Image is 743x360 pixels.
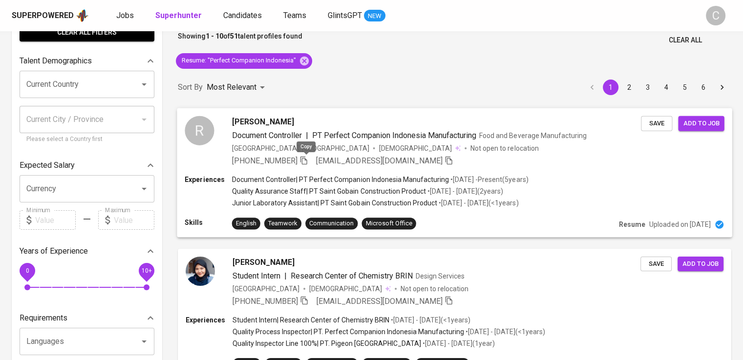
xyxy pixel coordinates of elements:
div: Teamwork [268,219,297,228]
span: [PHONE_NUMBER] [233,297,298,306]
span: Research Center of Chemistry BRIN [291,271,413,280]
span: Add to job [682,259,719,270]
span: Clear All filters [27,26,147,39]
button: Go to page 2 [621,80,637,95]
p: Not open to relocation [401,284,468,294]
p: Talent Demographics [20,55,92,67]
div: Resume: "Perfect Companion Indonesia" [176,53,312,69]
p: Quality Inspector Line 100% | PT. Pigeon [GEOGRAPHIC_DATA] [233,339,421,348]
p: Uploaded on [DATE] [649,220,710,229]
div: Microsoft Office [365,219,412,228]
span: Jobs [116,11,134,20]
p: Not open to relocation [470,143,538,153]
button: Clear All [665,31,706,49]
span: Student Intern [233,271,280,280]
p: Expected Salary [20,160,75,171]
div: Communication [309,219,354,228]
div: English [236,219,256,228]
div: Talent Demographics [20,51,154,71]
div: Years of Experience [20,241,154,261]
p: • [DATE] - [DATE] ( <1 years ) [389,315,470,325]
button: Add to job [678,257,723,272]
p: • [DATE] - [DATE] ( 1 year ) [421,339,495,348]
b: 51 [230,32,238,40]
p: Experiences [186,315,233,325]
a: Teams [283,10,308,22]
p: Experiences [185,175,232,184]
span: Teams [283,11,306,20]
span: 10+ [141,267,151,274]
div: [GEOGRAPHIC_DATA], [GEOGRAPHIC_DATA] [232,143,369,153]
p: • [DATE] - [DATE] ( <1 years ) [437,198,518,208]
p: Skills [185,218,232,227]
span: Candidates [223,11,262,20]
p: Junior Laboratory Assistant | PT Saint Gobain Construction Product [232,198,437,208]
span: GlintsGPT [328,11,362,20]
button: Go to page 6 [696,80,711,95]
div: Expected Salary [20,156,154,175]
div: Superpowered [12,10,74,21]
input: Value [114,210,154,230]
a: Jobs [116,10,136,22]
p: • [DATE] - Present ( 5 years ) [449,175,528,184]
span: NEW [364,11,385,21]
span: Clear All [669,34,702,46]
a: GlintsGPT NEW [328,10,385,22]
nav: pagination navigation [583,80,731,95]
span: Save [645,259,667,270]
div: Most Relevant [207,79,268,97]
button: Go to page 3 [640,80,656,95]
img: 6b835978b84e1f007775ca9cc2ae4c20.jpg [186,257,215,286]
p: Please select a Country first [26,135,148,144]
button: Go to page 5 [677,80,693,95]
p: Quality Assurance Staff | PT Saint Gobain Construction Product [232,186,426,196]
b: Superhunter [155,11,202,20]
a: Superhunter [155,10,204,22]
span: Document Controller [232,130,302,140]
button: Open [137,335,151,348]
a: Candidates [223,10,264,22]
a: R[PERSON_NAME]Document Controller|PT Perfect Companion Indonesia ManufacturingFood and Beverage M... [178,108,731,237]
button: Save [641,116,672,131]
span: [PHONE_NUMBER] [232,156,297,165]
b: 1 - 10 [206,32,223,40]
button: Add to job [678,116,724,131]
p: Requirements [20,312,67,324]
span: [DEMOGRAPHIC_DATA] [309,284,383,294]
button: Open [137,182,151,196]
span: [EMAIL_ADDRESS][DOMAIN_NAME] [317,297,443,306]
div: Requirements [20,308,154,328]
p: Quality Process Inspector | PT. Perfect Companion Indonesia Manufacturing [233,327,464,337]
a: Superpoweredapp logo [12,8,89,23]
button: Go to next page [714,80,730,95]
span: Resume : "Perfect Companion Indonesia" [176,56,302,65]
span: | [284,270,287,282]
span: Food and Beverage Manufacturing [479,131,587,139]
p: • [DATE] - [DATE] ( <1 years ) [464,327,545,337]
span: 0 [25,267,29,274]
span: [EMAIL_ADDRESS][DOMAIN_NAME] [316,156,443,165]
div: R [185,116,214,145]
p: Years of Experience [20,245,88,257]
input: Value [35,210,76,230]
span: [PERSON_NAME] [232,116,294,127]
span: Add to job [683,118,719,129]
p: Most Relevant [207,81,256,93]
span: Save [646,118,667,129]
button: Open [137,78,151,91]
span: [DEMOGRAPHIC_DATA] [379,143,453,153]
p: Sort By [178,81,203,93]
p: Document Controller | PT Perfect Companion Indonesia Manufacturing [232,175,449,184]
button: Go to page 4 [658,80,674,95]
div: [GEOGRAPHIC_DATA] [233,284,299,294]
p: Student Intern | Research Center of Chemistry BRIN [233,315,389,325]
span: | [306,129,308,141]
p: Showing of talent profiles found [178,31,302,49]
span: PT Perfect Companion Indonesia Manufacturing [312,130,476,140]
span: Design Services [416,272,465,280]
div: C [706,6,725,25]
button: Clear All filters [20,23,154,41]
p: Resume [619,220,645,229]
p: • [DATE] - [DATE] ( 2 years ) [426,186,503,196]
span: [PERSON_NAME] [233,257,295,268]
